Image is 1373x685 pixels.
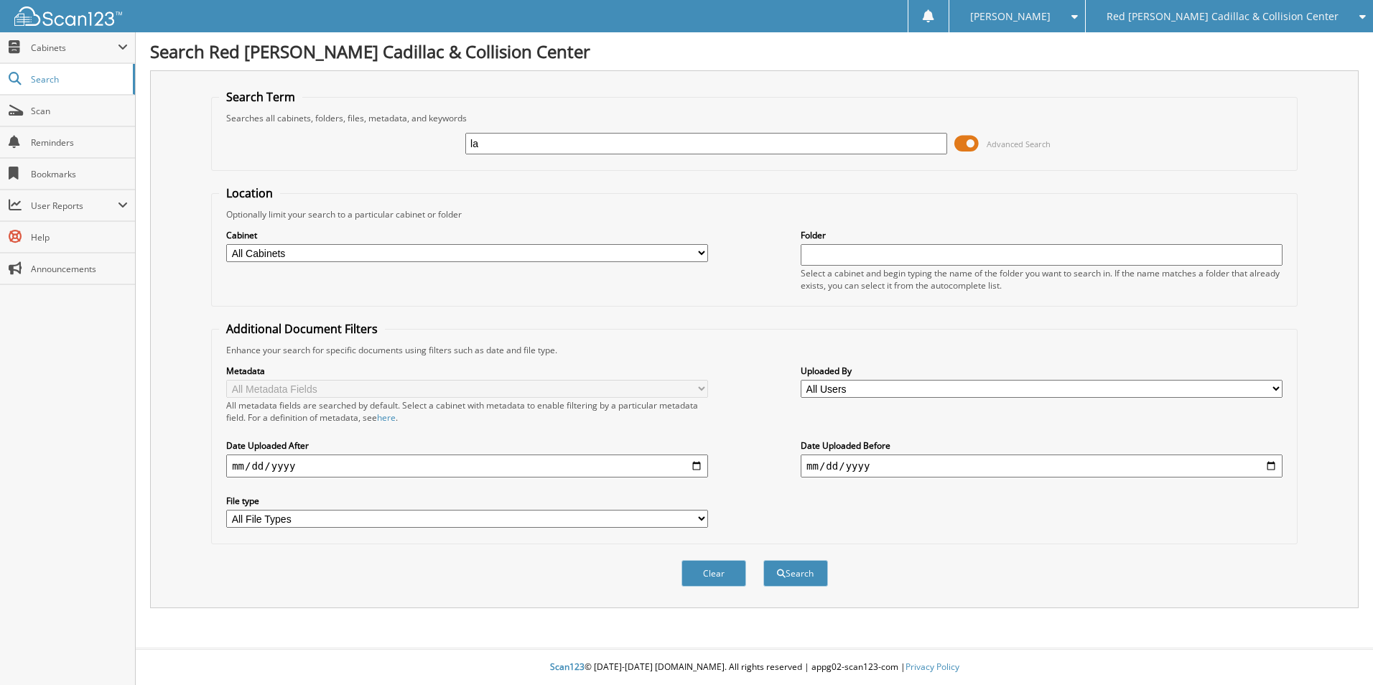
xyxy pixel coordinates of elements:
[219,208,1290,220] div: Optionally limit your search to a particular cabinet or folder
[31,263,128,275] span: Announcements
[31,136,128,149] span: Reminders
[226,399,708,424] div: All metadata fields are searched by default. Select a cabinet with metadata to enable filtering b...
[970,12,1051,21] span: [PERSON_NAME]
[1107,12,1339,21] span: Red [PERSON_NAME] Cadillac & Collision Center
[219,112,1290,124] div: Searches all cabinets, folders, files, metadata, and keywords
[801,267,1283,292] div: Select a cabinet and begin typing the name of the folder you want to search in. If the name match...
[377,411,396,424] a: here
[219,89,302,105] legend: Search Term
[763,560,828,587] button: Search
[550,661,585,673] span: Scan123
[219,321,385,337] legend: Additional Document Filters
[31,73,126,85] span: Search
[801,455,1283,477] input: end
[31,105,128,117] span: Scan
[801,365,1283,377] label: Uploaded By
[987,139,1051,149] span: Advanced Search
[226,365,708,377] label: Metadata
[219,185,280,201] legend: Location
[1301,616,1373,685] iframe: Chat Widget
[31,231,128,243] span: Help
[226,455,708,477] input: start
[801,229,1283,241] label: Folder
[14,6,122,26] img: scan123-logo-white.svg
[226,229,708,241] label: Cabinet
[906,661,959,673] a: Privacy Policy
[150,39,1359,63] h1: Search Red [PERSON_NAME] Cadillac & Collision Center
[226,495,708,507] label: File type
[31,168,128,180] span: Bookmarks
[226,439,708,452] label: Date Uploaded After
[31,200,118,212] span: User Reports
[801,439,1283,452] label: Date Uploaded Before
[136,650,1373,685] div: © [DATE]-[DATE] [DOMAIN_NAME]. All rights reserved | appg02-scan123-com |
[31,42,118,54] span: Cabinets
[219,344,1290,356] div: Enhance your search for specific documents using filters such as date and file type.
[681,560,746,587] button: Clear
